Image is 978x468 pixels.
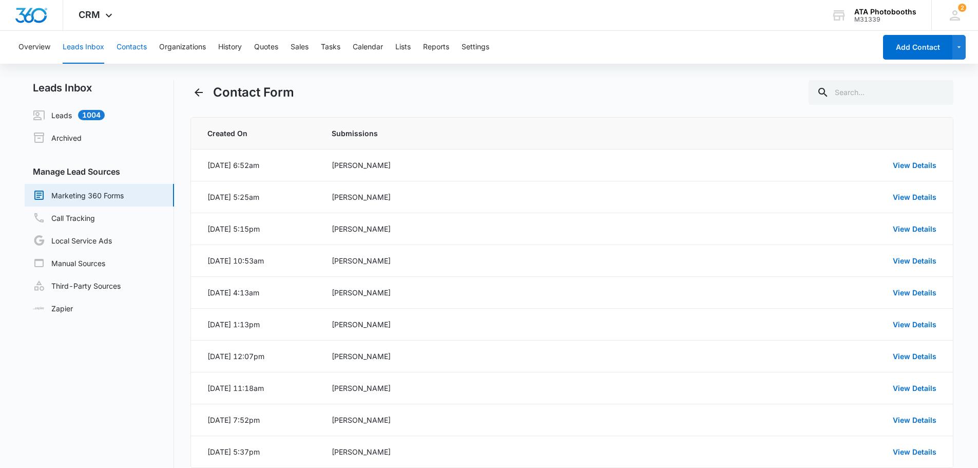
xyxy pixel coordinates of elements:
div: [PERSON_NAME] [332,446,647,457]
button: Calendar [353,31,383,64]
div: [DATE] 6:52am [207,160,259,171]
span: CRM [79,9,100,20]
div: account id [854,16,916,23]
button: Reports [423,31,449,64]
button: Quotes [254,31,278,64]
input: Search... [809,80,953,105]
div: [PERSON_NAME] [332,351,647,362]
div: [PERSON_NAME] [332,223,647,234]
span: 2 [958,4,966,12]
div: [PERSON_NAME] [332,255,647,266]
button: History [218,31,242,64]
h1: Contact Form [213,83,294,102]
a: View Details [893,320,936,329]
a: View Details [893,193,936,201]
div: [DATE] 10:53am [207,255,264,266]
div: [PERSON_NAME] [332,319,647,330]
a: View Details [893,224,936,233]
div: [PERSON_NAME] [332,287,647,298]
button: Leads Inbox [63,31,104,64]
a: Call Tracking [33,212,95,224]
div: [DATE] 11:18am [207,383,264,394]
button: Add Contact [883,35,952,60]
a: View Details [893,416,936,424]
a: Archived [33,132,82,144]
a: View Details [893,384,936,392]
h2: Leads Inbox [25,80,174,96]
button: Contacts [117,31,147,64]
span: Created On [207,128,307,139]
div: account name [854,8,916,16]
div: [PERSON_NAME] [332,383,647,394]
a: Local Service Ads [33,234,112,247]
a: View Details [893,447,936,456]
a: Marketing 360 Forms [33,189,124,201]
a: Manual Sources [33,257,105,269]
a: View Details [893,161,936,170]
div: notifications count [958,4,966,12]
div: [DATE] 5:37pm [207,446,260,457]
div: [PERSON_NAME] [332,160,647,171]
div: [DATE] 4:13am [207,287,259,298]
a: View Details [893,352,936,361]
a: View Details [893,256,936,265]
a: Zapier [33,303,73,314]
button: Overview [18,31,50,64]
a: Leads1004 [33,109,105,121]
div: [PERSON_NAME] [332,415,647,425]
a: Third-Party Sources [33,279,121,292]
button: Lists [395,31,411,64]
button: Back [190,84,207,101]
button: Sales [291,31,309,64]
div: [DATE] 1:13pm [207,319,260,330]
div: [DATE] 5:25am [207,192,259,202]
button: Organizations [159,31,206,64]
div: [DATE] 7:52pm [207,415,260,425]
span: Submissions [332,128,647,139]
div: [PERSON_NAME] [332,192,647,202]
button: Tasks [321,31,340,64]
div: [DATE] 5:15pm [207,223,260,234]
button: Settings [462,31,489,64]
div: [DATE] 12:07pm [207,351,264,362]
h3: Manage Lead Sources [25,165,174,178]
a: View Details [893,288,936,297]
